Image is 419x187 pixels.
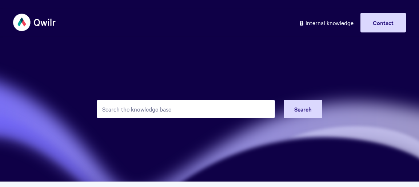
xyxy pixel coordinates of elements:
[97,100,275,118] input: Search the knowledge base
[293,13,359,32] a: Internal knowledge
[13,9,56,36] img: Qwilr Help Center
[294,105,312,113] span: Search
[360,13,406,32] a: Contact
[284,100,322,118] button: Search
